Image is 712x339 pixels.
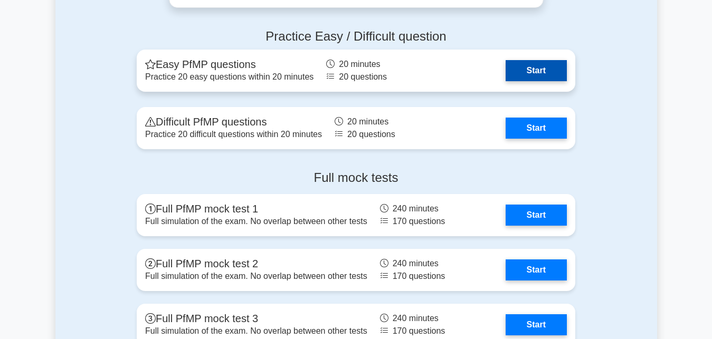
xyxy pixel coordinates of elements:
a: Start [506,118,567,139]
h4: Practice Easy / Difficult question [137,29,575,44]
a: Start [506,60,567,81]
a: Start [506,205,567,226]
a: Start [506,314,567,335]
a: Start [506,259,567,280]
h4: Full mock tests [137,170,575,186]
